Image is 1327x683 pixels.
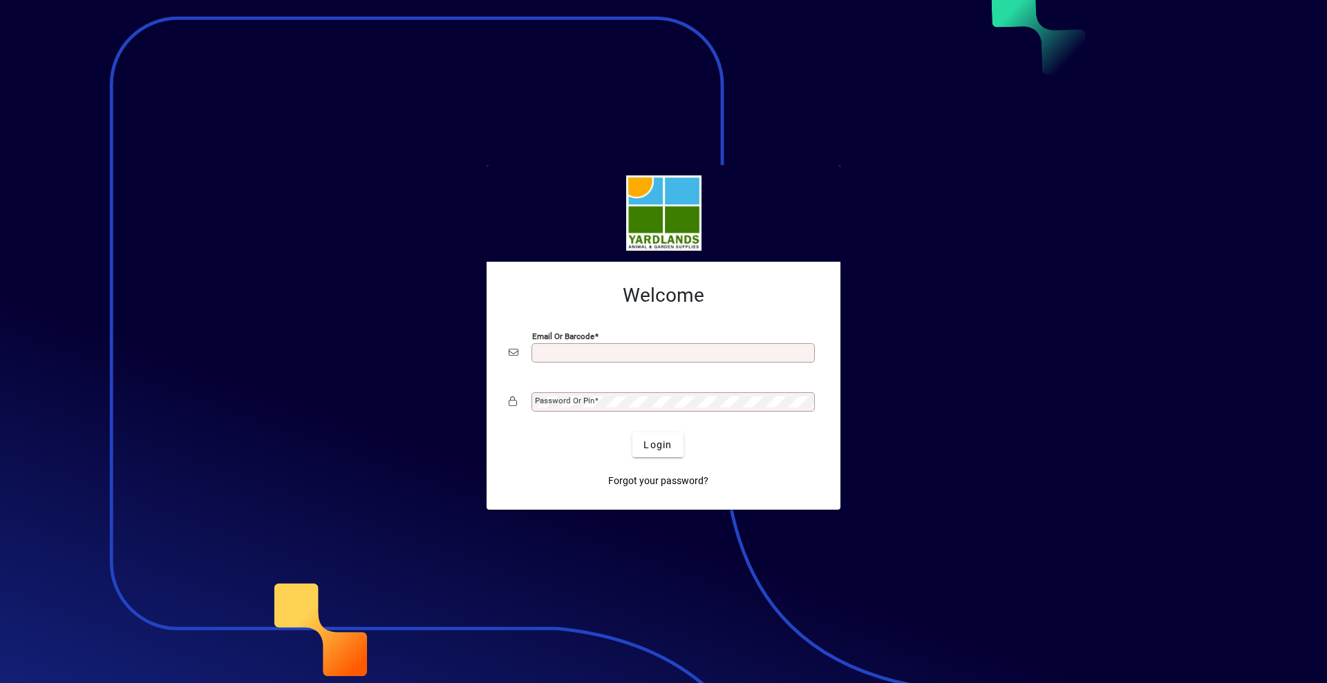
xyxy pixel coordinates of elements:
[509,284,818,307] h2: Welcome
[532,331,594,341] mat-label: Email or Barcode
[608,474,708,488] span: Forgot your password?
[632,432,683,457] button: Login
[535,396,594,405] mat-label: Password or Pin
[643,438,672,452] span: Login
[603,468,714,493] a: Forgot your password?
